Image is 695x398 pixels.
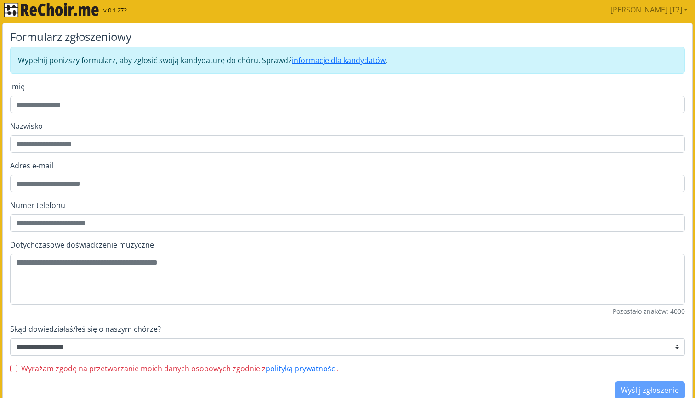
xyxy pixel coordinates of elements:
[266,363,337,374] a: polityką prywatności
[10,121,685,132] label: Nazwisko
[10,306,685,316] small: Pozostało znaków: 4000
[10,81,685,92] label: Imię
[21,363,339,374] label: Wyrażam zgodę na przetwarzanie moich danych osobowych zgodnie z .
[607,0,691,19] a: [PERSON_NAME] [T2]
[10,30,685,44] h4: Formularz zgłoszeniowy
[292,55,386,65] a: informacje dla kandydatów
[10,47,685,74] div: Wypełnij poniższy formularz, aby zgłosić swoją kandydaturę do chóru. Sprawdź .
[10,160,685,171] label: Adres e-mail
[103,6,127,15] span: v.0.1.272
[10,323,685,335] label: Skąd dowiedziałaś/łeś się o naszym chórze?
[10,239,685,250] label: Dotychczasowe doświadczenie muzyczne
[10,200,685,211] label: Numer telefonu
[4,3,99,17] img: rekłajer mi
